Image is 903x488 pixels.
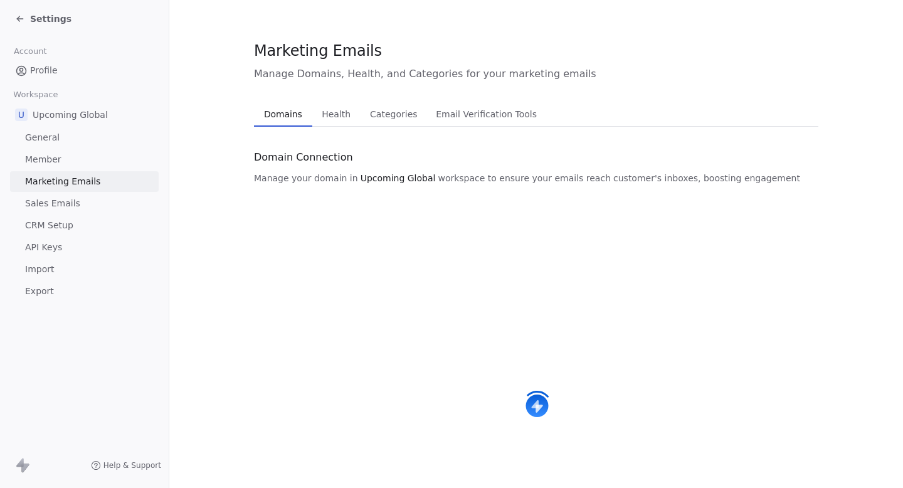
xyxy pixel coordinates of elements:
span: Sales Emails [25,197,80,210]
a: API Keys [10,237,159,258]
span: Marketing Emails [254,41,382,60]
span: Domain Connection [254,150,353,165]
span: Member [25,153,61,166]
span: Domains [259,105,307,123]
span: Help & Support [103,460,161,470]
span: customer's inboxes, boosting engagement [613,172,800,184]
a: Settings [15,13,71,25]
span: Account [8,42,52,61]
span: General [25,131,60,144]
a: Help & Support [91,460,161,470]
span: Profile [30,64,58,77]
a: CRM Setup [10,215,159,236]
a: Export [10,281,159,302]
span: Manage your domain in [254,172,358,184]
span: Export [25,285,54,298]
a: Member [10,149,159,170]
span: Health [317,105,356,123]
a: Profile [10,60,159,81]
span: CRM Setup [25,219,73,232]
span: U [15,109,28,121]
span: Categories [365,105,422,123]
span: Manage Domains, Health, and Categories for your marketing emails [254,66,818,82]
span: Settings [30,13,71,25]
a: General [10,127,159,148]
span: Marketing Emails [25,175,100,188]
a: Import [10,259,159,280]
span: Upcoming Global [361,172,436,184]
span: workspace to ensure your emails reach [438,172,611,184]
span: Upcoming Global [33,109,108,121]
span: API Keys [25,241,62,254]
span: Email Verification Tools [431,105,542,123]
span: Workspace [8,85,63,104]
span: Import [25,263,54,276]
a: Sales Emails [10,193,159,214]
a: Marketing Emails [10,171,159,192]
